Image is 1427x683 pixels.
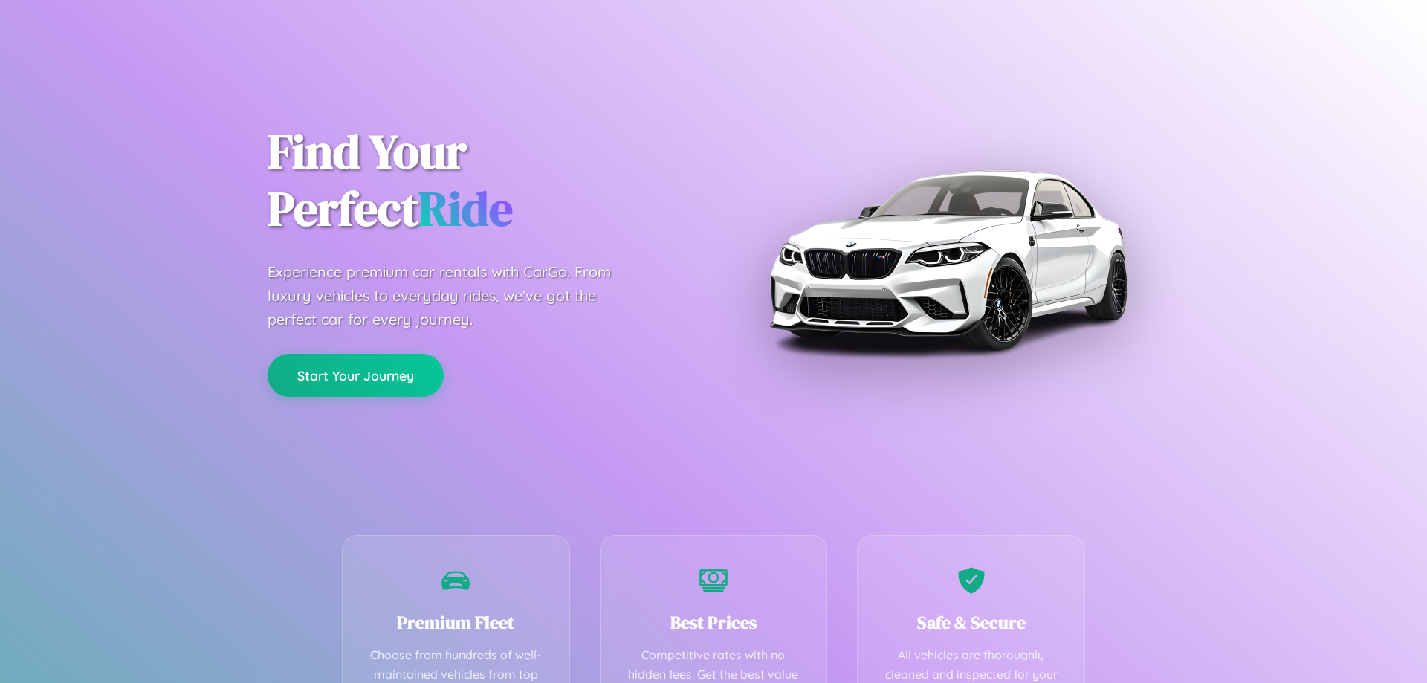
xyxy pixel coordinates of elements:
[268,354,444,397] button: Start Your Journey
[418,176,513,241] span: Ride
[762,74,1133,446] img: Premium BMW car rental vehicle
[880,610,1062,635] h3: Safe & Secure
[623,610,805,635] h3: Best Prices
[268,260,639,331] p: Experience premium car rentals with CarGo. From luxury vehicles to everyday rides, we've got the ...
[268,123,691,238] h1: Find Your Perfect
[365,610,547,635] h3: Premium Fleet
